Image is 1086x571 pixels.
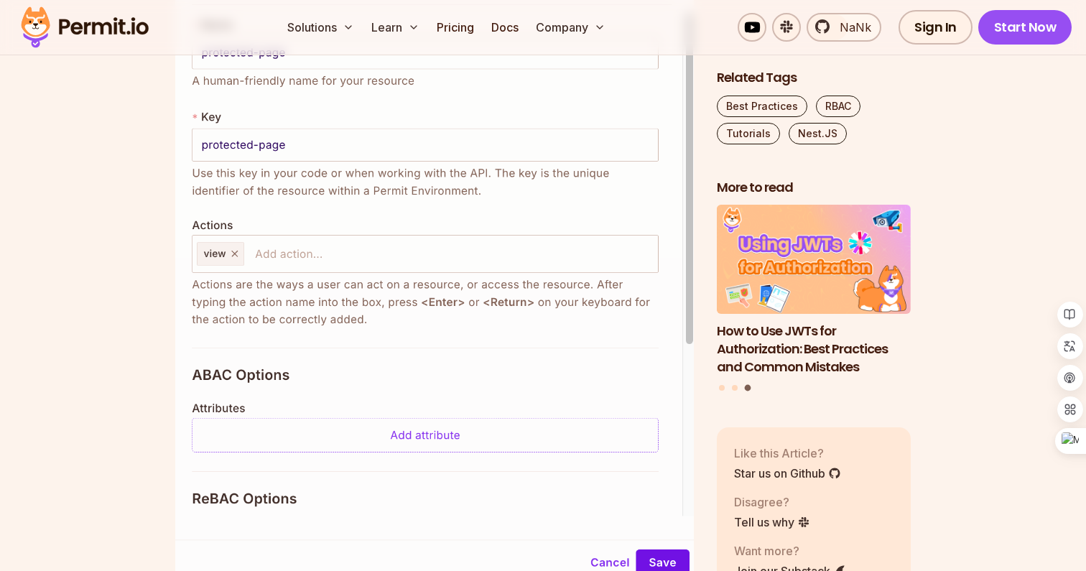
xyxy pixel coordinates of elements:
[717,205,911,315] img: How to Use JWTs for Authorization: Best Practices and Common Mistakes
[282,13,360,42] button: Solutions
[717,205,911,376] li: 3 of 3
[717,179,911,197] h2: More to read
[717,69,911,87] h2: Related Tags
[816,96,860,117] a: RBAC
[734,514,810,531] a: Tell us why
[431,13,480,42] a: Pricing
[744,385,751,391] button: Go to slide 3
[978,10,1072,45] a: Start Now
[831,19,871,36] span: NaNk
[717,205,911,376] a: How to Use JWTs for Authorization: Best Practices and Common MistakesHow to Use JWTs for Authoriz...
[899,10,973,45] a: Sign In
[717,322,911,376] h3: How to Use JWTs for Authorization: Best Practices and Common Mistakes
[719,385,725,391] button: Go to slide 1
[486,13,524,42] a: Docs
[734,542,846,560] p: Want more?
[734,493,810,511] p: Disagree?
[789,123,847,144] a: Nest.JS
[717,123,780,144] a: Tutorials
[807,13,881,42] a: NaNk
[717,205,911,394] div: Posts
[734,465,841,482] a: Star us on Github
[366,13,425,42] button: Learn
[717,96,807,117] a: Best Practices
[734,445,841,462] p: Like this Article?
[530,13,611,42] button: Company
[14,3,155,52] img: Permit logo
[732,385,738,391] button: Go to slide 2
